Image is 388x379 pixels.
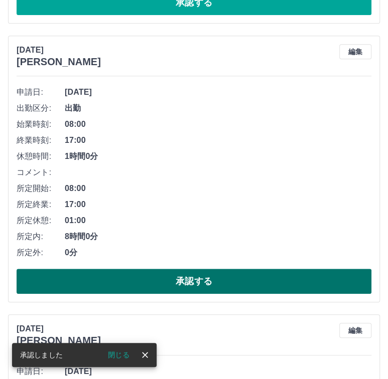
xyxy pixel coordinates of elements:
[17,182,65,195] span: 所定開始:
[100,347,138,362] button: 閉じる
[17,166,65,178] span: コメント:
[17,44,101,56] p: [DATE]
[17,150,65,162] span: 休憩時間:
[65,118,371,130] span: 08:00
[65,182,371,195] span: 08:00
[65,247,371,259] span: 0分
[65,199,371,211] span: 17:00
[17,215,65,227] span: 所定休憩:
[17,365,65,377] span: 申請日:
[17,231,65,243] span: 所定内:
[17,247,65,259] span: 所定外:
[17,86,65,98] span: 申請日:
[339,44,371,59] button: 編集
[339,323,371,338] button: 編集
[65,215,371,227] span: 01:00
[65,365,371,377] span: [DATE]
[17,269,371,294] button: 承認する
[17,56,101,68] h3: [PERSON_NAME]
[17,335,101,346] h3: [PERSON_NAME]
[138,347,153,362] button: close
[17,199,65,211] span: 所定終業:
[17,102,65,114] span: 出勤区分:
[65,150,371,162] span: 1時間0分
[17,134,65,146] span: 終業時刻:
[20,346,63,364] div: 承認しました
[17,323,101,335] p: [DATE]
[65,134,371,146] span: 17:00
[65,102,371,114] span: 出勤
[65,231,371,243] span: 8時間0分
[65,86,371,98] span: [DATE]
[17,118,65,130] span: 始業時刻:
